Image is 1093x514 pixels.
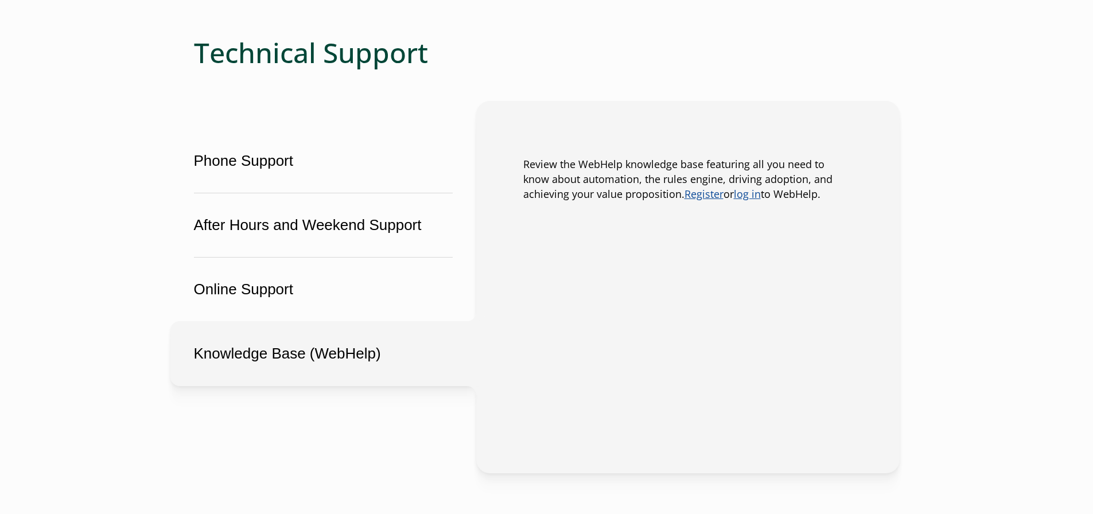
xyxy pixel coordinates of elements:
[170,321,476,386] button: Knowledge Base (WebHelp)
[734,187,761,201] a: Link opens in a new window
[523,157,853,202] p: Review the WebHelp knowledge base featuring all you need to know about automation, the rules engi...
[170,257,476,322] button: Online Support
[170,128,476,193] button: Phone Support
[684,187,724,201] a: Link opens in a new window
[170,193,476,258] button: After Hours and Weekend Support
[194,36,900,69] h2: Technical Support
